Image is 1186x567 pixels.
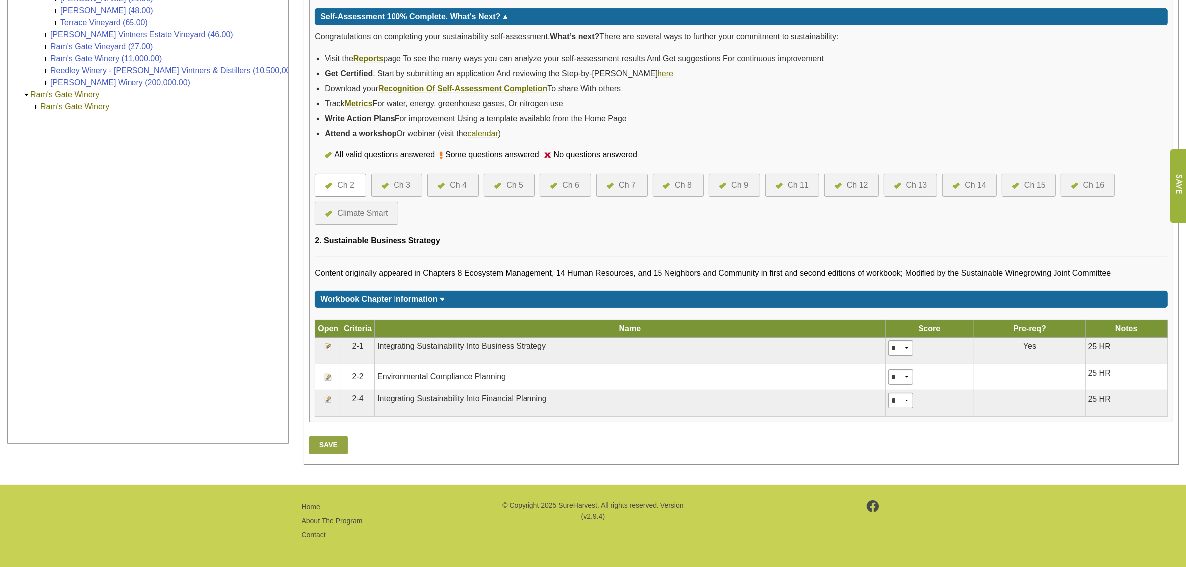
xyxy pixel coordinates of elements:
[382,179,412,191] a: Ch 3
[506,179,523,191] div: Ch 5
[325,207,388,219] a: Climate Smart
[315,236,440,245] span: 2. Sustainable Business Strategy
[325,211,332,217] img: icon-all-questions-answered.png
[953,179,986,191] a: Ch 14
[788,179,809,191] div: Ch 11
[332,149,440,161] div: All valid questions answered
[375,320,886,338] th: Name
[60,6,153,15] a: [PERSON_NAME] (48.00)
[1071,183,1078,189] img: icon-all-questions-answered.png
[544,152,551,158] img: icon-no-questions-answered.png
[562,179,579,191] div: Ch 6
[325,66,1168,81] li: . Start by submitting an application And reviewing the Step-by-[PERSON_NAME]
[30,90,99,99] a: Ram's Gate Winery
[438,179,468,191] a: Ch 4
[440,298,445,301] img: sort_arrow_down.gif
[325,183,332,189] img: icon-all-questions-answered.png
[443,149,544,161] div: Some questions answered
[835,179,868,191] a: Ch 12
[50,66,309,75] a: Reedley Winery - [PERSON_NAME] Vintners & Distillers (10,500,000.00)
[494,183,501,189] img: icon-all-questions-answered.png
[776,183,783,189] img: icon-all-questions-answered.png
[1088,367,1165,380] p: 25 HR
[337,179,354,191] div: Ch 2
[394,179,410,191] div: Ch 3
[50,30,233,39] a: [PERSON_NAME] Vintners Estate Vineyard (46.00)
[953,183,960,189] img: icon-all-questions-answered.png
[658,69,673,78] a: here
[663,183,670,189] img: icon-all-questions-answered.png
[378,84,547,93] a: Recognition Of Self-Assessment Completion
[302,503,320,511] a: Home
[675,179,692,191] div: Ch 8
[1170,149,1186,223] input: Submit
[550,32,599,41] strong: What’s next?
[440,151,443,159] img: icon-some-questions-answered.png
[325,69,373,78] strong: Get Certified
[325,129,396,138] strong: Attend a workshop
[719,179,750,191] a: Ch 9
[50,54,162,63] a: Ram's Gate Winery (11,000.00)
[320,295,437,303] span: Workbook Chapter Information
[341,338,375,364] td: 2-1
[302,531,326,539] a: Contact
[315,291,1168,308] div: Click for more or less content
[315,320,341,338] th: Open
[341,364,375,390] td: 2-2
[23,91,30,99] img: Collapse Ram's Gate Winery
[1012,179,1046,191] a: Ch 15
[50,78,190,87] a: [PERSON_NAME] Winery (200,000.00)
[619,179,636,191] div: Ch 7
[375,338,886,364] td: Integrating Sustainability Into Business Strategy
[1083,179,1105,191] div: Ch 16
[867,500,879,512] img: footer-facebook.png
[894,179,927,191] a: Ch 13
[468,129,498,138] a: calendar
[438,183,445,189] img: icon-all-questions-answered.png
[847,179,868,191] div: Ch 12
[1085,320,1167,338] th: Notes
[325,152,332,158] img: icon-all-questions-answered.png
[40,102,109,111] a: Ram's Gate Winery
[607,179,637,191] a: Ch 7
[315,8,1168,25] div: Click for more or less content
[345,99,373,108] a: Metrics
[503,15,508,19] img: sort_arrow_up.gif
[1024,179,1046,191] div: Ch 15
[1088,340,1165,353] p: 25 HR
[60,18,148,27] a: Terrace Vineyard (65.00)
[309,436,347,454] a: Save
[382,183,389,189] img: icon-all-questions-answered.png
[719,183,726,189] img: icon-all-questions-answered.png
[551,149,642,161] div: No questions answered
[375,364,886,390] td: Environmental Compliance Planning
[894,183,901,189] img: icon-all-questions-answered.png
[337,207,388,219] div: Climate Smart
[353,54,383,63] a: Reports
[906,179,927,191] div: Ch 13
[663,179,693,191] a: Ch 8
[835,183,842,189] img: icon-all-questions-answered.png
[341,390,375,417] td: 2-4
[375,390,886,417] td: Integrating Sustainability Into Financial Planning
[325,111,1168,126] li: For improvement Using a template available from the Home Page
[1071,179,1105,191] a: Ch 16
[731,179,748,191] div: Ch 9
[320,12,500,21] span: Self-Assessment 100% Complete. What's Next?
[974,320,1085,338] th: Pre-req?
[50,42,153,51] a: Ram's Gate Vineyard (27.00)
[965,179,986,191] div: Ch 14
[315,30,1168,43] p: Congratulations on completing your sustainability self-assessment. There are several ways to furt...
[450,179,467,191] div: Ch 4
[325,126,1168,141] li: Or webinar (visit the )
[325,51,1168,66] li: Visit the page To see the many ways you can analyze your self-assessment results And Get suggesti...
[494,179,525,191] a: Ch 5
[325,114,395,123] strong: Write Action Plans
[341,320,375,338] th: Criteria
[1012,183,1019,189] img: icon-all-questions-answered.png
[1088,393,1165,406] p: 25 HR
[302,517,363,525] a: About The Program
[315,269,1111,277] span: Content originally appeared in Chapters 8 Ecosystem Management, 14 Human Resources, and 15 Neighb...
[607,183,614,189] img: icon-all-questions-answered.png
